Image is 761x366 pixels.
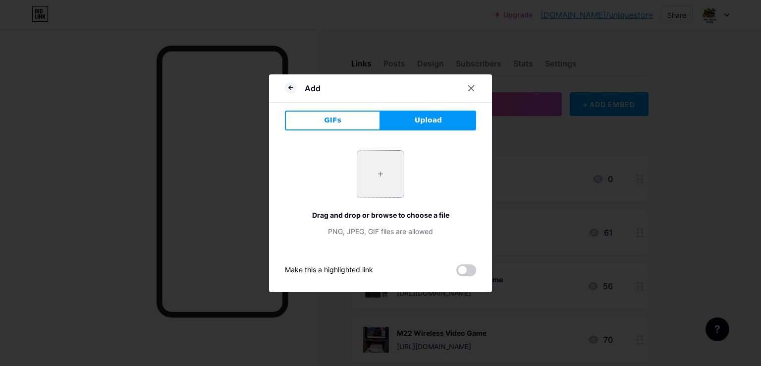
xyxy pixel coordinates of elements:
div: PNG, JPEG, GIF files are allowed [285,226,476,237]
button: Upload [380,111,476,130]
button: GIFs [285,111,380,130]
div: Drag and drop or browse to choose a file [285,210,476,220]
span: Upload [415,115,442,125]
div: Make this a highlighted link [285,264,373,276]
div: Add [305,82,321,94]
span: GIFs [324,115,341,125]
